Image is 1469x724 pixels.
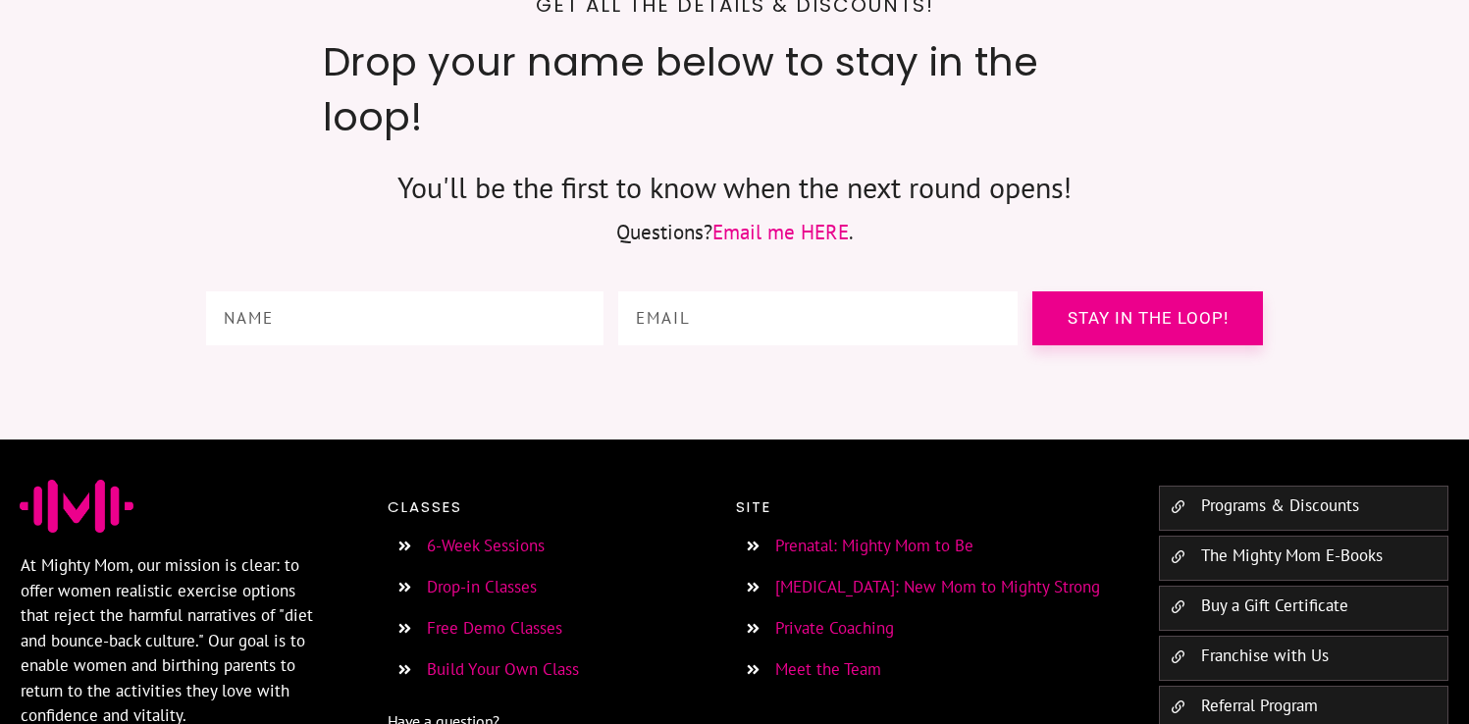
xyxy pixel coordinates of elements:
[775,576,1100,597] a: [MEDICAL_DATA]: New Mom to Mighty Strong
[388,494,719,520] p: Classes
[1201,645,1329,666] a: Franchise with Us
[20,480,133,533] img: Favicon Jessica Sennet Mighty Mom Prenatal Postpartum Mom & Baby Fitness Programs Toronto Ontario...
[1047,311,1248,326] span: Stay in the loop!
[1201,544,1383,566] a: The Mighty Mom E-Books
[323,34,1147,162] h2: Drop your name below to stay in the loop!
[427,617,562,639] a: Free Demo Classes
[323,162,1147,214] p: You'll be the first to know when the next round opens!
[775,535,973,556] a: Prenatal: Mighty Mom to Be
[206,291,604,345] input: Name
[775,658,881,680] a: Meet the Team
[736,494,1118,520] p: Site
[427,535,545,556] a: 6-Week Sessions
[206,215,1264,251] p: ? .
[1201,695,1318,716] a: Referral Program
[775,617,894,639] a: Private Coaching
[427,576,537,597] a: Drop-in Classes
[1032,291,1263,345] a: Stay in the loop!
[616,219,704,245] span: Questions
[1201,494,1359,516] a: Programs & Discounts
[712,219,849,245] a: Email me HERE
[618,291,1018,345] input: Email
[1201,595,1348,616] a: Buy a Gift Certificate
[427,658,579,680] a: Build Your Own Class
